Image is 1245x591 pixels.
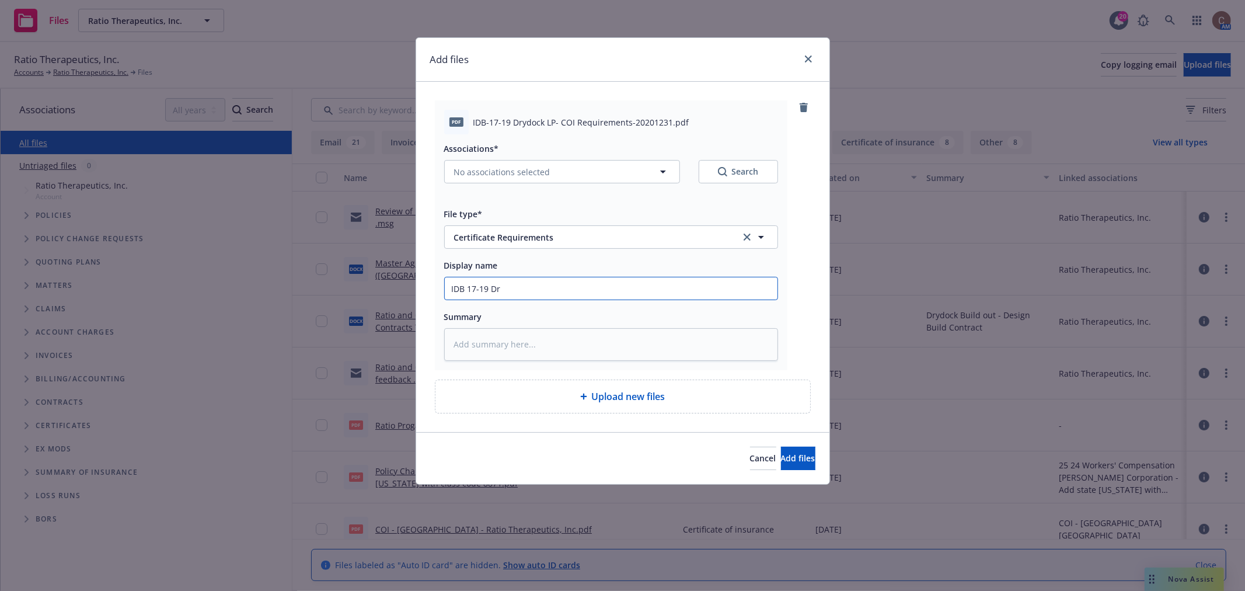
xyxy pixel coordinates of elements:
span: IDB-17-19 Drydock LP- COI Requirements-20201231.pdf [473,116,689,128]
div: Search [718,166,759,178]
button: No associations selected [444,160,680,183]
span: Display name [444,260,498,271]
button: Cancel [750,447,776,470]
button: Add files [781,447,815,470]
button: Certificate Requirementsclear selection [444,225,778,249]
span: Certificate Requirements [454,231,724,244]
span: Summary [444,311,482,322]
span: pdf [449,117,463,126]
svg: Search [718,167,727,176]
span: File type* [444,208,483,220]
span: Associations* [444,143,499,154]
a: remove [797,100,811,114]
div: Upload new files [435,380,811,413]
h1: Add files [430,52,469,67]
a: close [801,52,815,66]
a: clear selection [740,230,754,244]
span: No associations selected [454,166,550,178]
span: Cancel [750,453,776,464]
button: SearchSearch [699,160,778,183]
span: Upload new files [592,390,665,404]
input: Add display name here... [445,277,777,300]
span: Add files [781,453,815,464]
